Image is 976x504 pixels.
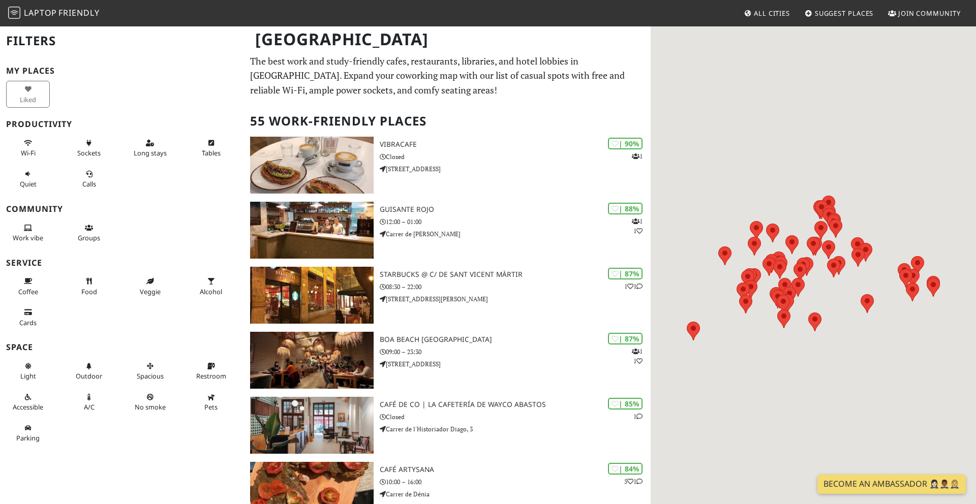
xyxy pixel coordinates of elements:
button: Pets [189,389,233,416]
span: People working [13,233,43,242]
h3: Community [6,204,238,214]
span: Laptop [24,7,57,18]
button: A/C [67,389,111,416]
button: Food [67,273,111,300]
img: Boa Beach València [250,332,374,389]
span: Work-friendly tables [202,148,221,157]
div: | 87% [608,268,643,279]
a: Guisante Rojo | 88% 11 Guisante Rojo 12:00 – 01:00 Carrer de [PERSON_NAME] [244,202,651,259]
span: Pet friendly [204,402,218,412]
p: [STREET_ADDRESS][PERSON_NAME] [380,294,651,304]
span: Coffee [18,287,38,296]
span: Stable Wi-Fi [21,148,36,157]
div: | 90% [608,138,643,149]
span: All Cities [754,9,790,18]
span: Video/audio calls [82,179,96,188]
p: 12:00 – 01:00 [380,217,651,227]
button: Quiet [6,166,50,193]
button: No smoke [128,389,172,416]
span: Quiet [20,179,37,188]
span: Suggest Places [815,9,874,18]
span: Air conditioned [84,402,95,412]
img: Café de CO | La cafetería de Wayco Abastos [250,397,374,454]
p: 1 [632,151,643,161]
a: Become an Ambassador 🤵🏻‍♀️🤵🏾‍♂️🤵🏼‍♀️ [817,475,966,494]
a: Suggest Places [801,4,878,22]
button: Alcohol [189,273,233,300]
span: Smoke free [135,402,166,412]
button: Long stays [128,135,172,162]
h3: Space [6,342,238,352]
h3: Service [6,258,238,268]
p: Carrer de l'Historiador Diago, 3 [380,424,651,434]
span: Friendly [58,7,99,18]
h3: Starbucks @ C/ de Sant Vicent Màrtir [380,270,651,279]
button: Outdoor [67,358,111,385]
a: Café de CO | La cafetería de Wayco Abastos | 85% 1 Café de CO | La cafetería de Wayco Abastos Clo... [244,397,651,454]
button: Parking [6,420,50,447]
img: LaptopFriendly [8,7,20,19]
a: All Cities [740,4,794,22]
p: 1 1 [632,216,643,236]
a: LaptopFriendly LaptopFriendly [8,5,100,22]
h3: My Places [6,66,238,76]
div: | 85% [608,398,643,409]
span: Restroom [196,371,226,381]
span: Natural light [20,371,36,381]
h2: 55 Work-Friendly Places [250,106,645,137]
p: 10:00 – 16:00 [380,477,651,487]
p: Carrer de Dénia [380,489,651,499]
span: Power sockets [77,148,101,157]
h3: Productivity [6,119,238,129]
p: [STREET_ADDRESS] [380,164,651,174]
button: Wi-Fi [6,135,50,162]
button: Spacious [128,358,172,385]
button: Accessible [6,389,50,416]
a: Starbucks @ C/ de Sant Vicent Màrtir | 87% 11 Starbucks @ C/ de Sant Vicent Màrtir 08:30 – 22:00 ... [244,267,651,324]
p: [STREET_ADDRESS] [380,359,651,369]
button: Cards [6,304,50,331]
button: Sockets [67,135,111,162]
span: Outdoor area [76,371,102,381]
h2: Filters [6,25,238,56]
a: Boa Beach València | 87% 11 Boa Beach [GEOGRAPHIC_DATA] 09:00 – 23:30 [STREET_ADDRESS] [244,332,651,389]
p: The best work and study-friendly cafes, restaurants, libraries, and hotel lobbies in [GEOGRAPHIC_... [250,54,645,98]
span: Join Community [898,9,961,18]
button: Work vibe [6,219,50,246]
span: Alcohol [200,287,222,296]
a: Join Community [884,4,965,22]
h3: Boa Beach [GEOGRAPHIC_DATA] [380,335,651,344]
span: Group tables [78,233,100,242]
p: 09:00 – 23:30 [380,347,651,357]
h3: Vibracafe [380,140,651,149]
h3: Café de CO | La cafetería de Wayco Abastos [380,400,651,409]
p: Closed [380,412,651,422]
button: Tables [189,135,233,162]
button: Light [6,358,50,385]
div: | 84% [608,463,643,475]
div: | 88% [608,203,643,214]
button: Calls [67,166,111,193]
p: Closed [380,152,651,162]
span: Spacious [137,371,164,381]
p: 1 [633,412,643,421]
span: Veggie [140,287,161,296]
button: Groups [67,219,111,246]
button: Restroom [189,358,233,385]
span: Parking [16,433,40,443]
button: Veggie [128,273,172,300]
p: 1 1 [632,346,643,366]
img: Starbucks @ C/ de Sant Vicent Màrtir [250,267,374,324]
p: 08:30 – 22:00 [380,282,651,292]
span: Accessible [13,402,43,412]
p: Carrer de [PERSON_NAME] [380,229,651,239]
span: Long stays [134,148,167,157]
span: Credit cards [19,318,37,327]
button: Coffee [6,273,50,300]
h3: Guisante Rojo [380,205,651,214]
div: | 87% [608,333,643,344]
h3: Café ArtySana [380,465,651,474]
img: Vibracafe [250,137,374,194]
p: 1 1 [624,281,643,291]
img: Guisante Rojo [250,202,374,259]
